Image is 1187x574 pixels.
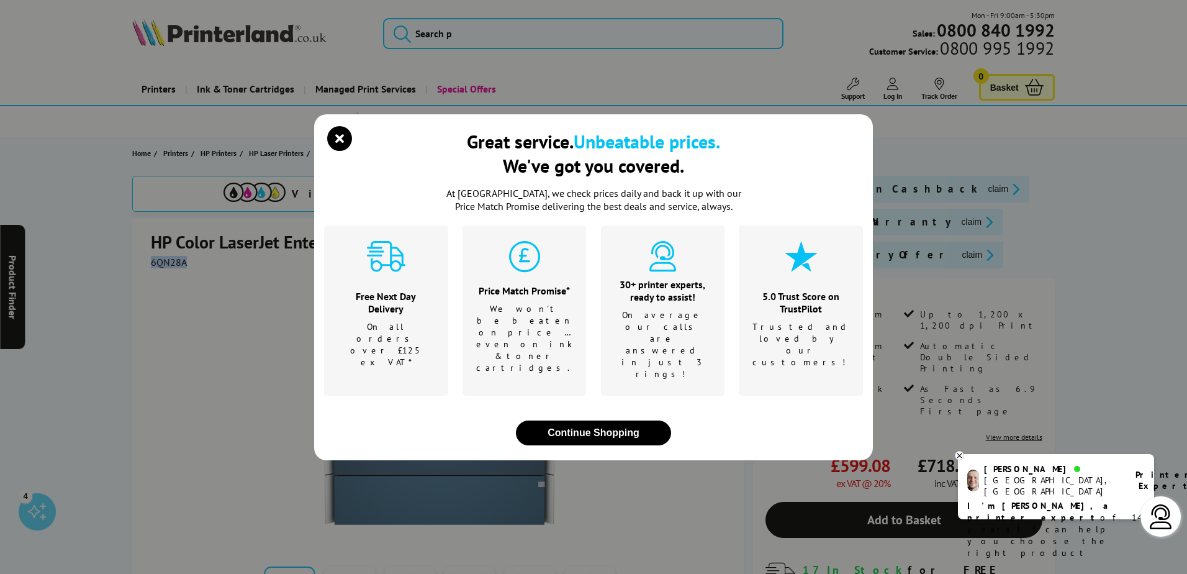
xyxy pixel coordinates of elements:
[516,421,671,445] button: close modal
[967,500,1112,523] b: I'm [PERSON_NAME], a printer expert
[438,187,749,213] p: At [GEOGRAPHIC_DATA], we check prices daily and back it up with our Price Match Promise deliverin...
[340,290,433,315] div: Free Next Day Delivery
[984,475,1120,497] div: [GEOGRAPHIC_DATA], [GEOGRAPHIC_DATA]
[1149,504,1173,529] img: user-headset-light.svg
[967,470,979,491] img: ashley-livechat.png
[752,290,850,315] div: 5.0 Trust Score on TrustPilot
[616,278,710,303] div: 30+ printer experts, ready to assist!
[967,500,1145,559] p: of 14 years! I can help you choose the right product
[476,303,573,374] p: We won't be beaten on price …even on ink & toner cartridges.
[330,129,349,148] button: close modal
[984,463,1120,475] div: [PERSON_NAME]
[340,321,433,368] p: On all orders over £125 ex VAT*
[752,321,850,368] p: Trusted and loved by our customers!
[574,129,720,153] b: Unbeatable prices.
[467,129,720,178] div: Great service. We've got you covered.
[616,309,710,380] p: On average our calls are answered in just 3 rings!
[476,285,573,297] div: Price Match Promise*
